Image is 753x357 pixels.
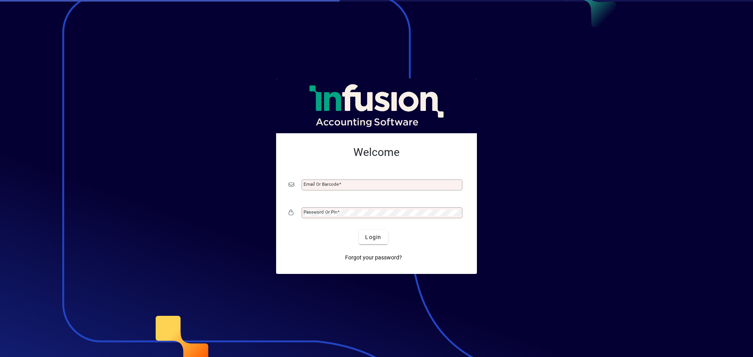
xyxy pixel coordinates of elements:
[345,254,402,262] span: Forgot your password?
[365,233,381,241] span: Login
[304,209,337,215] mat-label: Password or Pin
[304,181,339,187] mat-label: Email or Barcode
[289,146,464,159] h2: Welcome
[342,250,405,265] a: Forgot your password?
[359,230,387,244] button: Login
